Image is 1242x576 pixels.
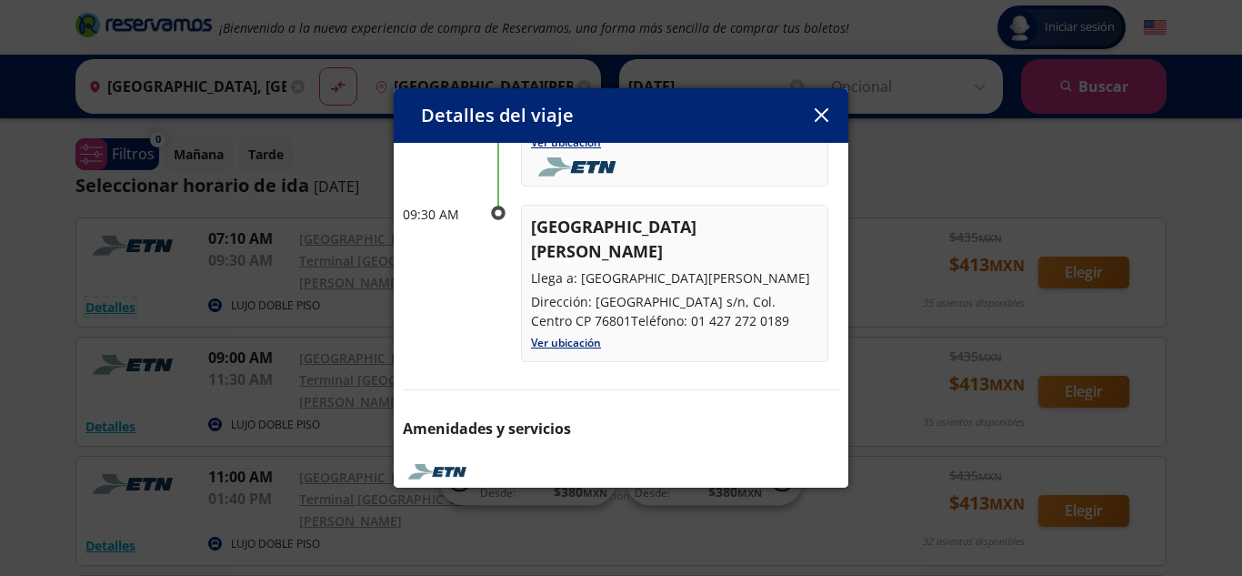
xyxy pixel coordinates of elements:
img: foobar2.png [531,157,628,177]
a: Ver ubicación [531,135,601,150]
p: Llega a: [GEOGRAPHIC_DATA][PERSON_NAME] [531,268,818,288]
p: 09:30 AM [403,205,476,224]
img: ETN [403,458,476,485]
a: Ver ubicación [531,335,601,350]
p: Detalles del viaje [421,102,574,129]
p: Dirección: [GEOGRAPHIC_DATA] s/n, Col. Centro CP 76801Teléfono: 01 427 272 0189 [531,292,818,330]
p: Amenidades y servicios [403,418,839,440]
p: [GEOGRAPHIC_DATA][PERSON_NAME] [531,215,818,264]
